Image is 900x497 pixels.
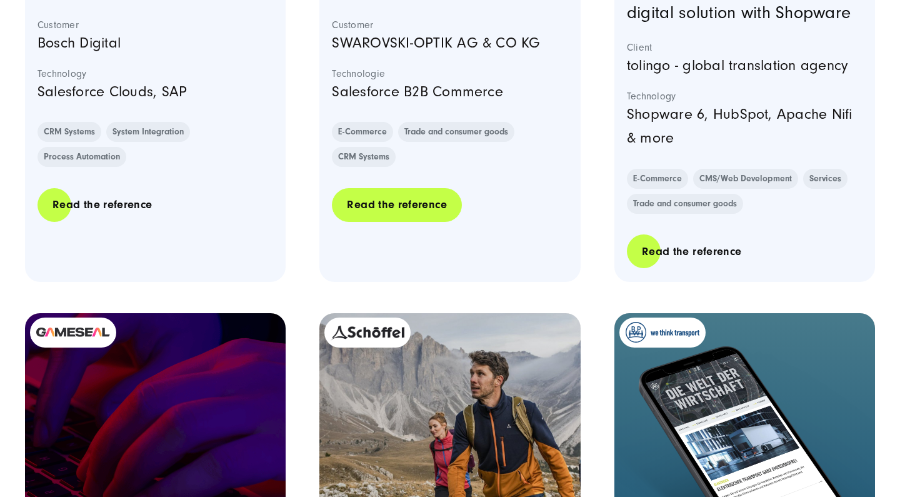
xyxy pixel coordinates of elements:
[627,234,756,269] a: Read the reference
[37,19,273,31] strong: Customer
[693,169,798,189] a: CMS/Web Development
[627,194,743,214] a: Trade and consumer goods
[332,68,567,80] strong: Technologie
[37,68,273,80] strong: Technology
[37,80,273,104] p: Salesforce Clouds, SAP
[627,41,862,54] strong: Client
[398,122,514,142] a: Trade and consumer goods
[332,147,396,167] a: CRM Systems
[331,324,404,341] img: logo_schoeffel-2
[627,54,862,78] p: tolingo - global translation agency
[627,90,862,103] strong: Technology
[332,122,393,142] a: E-Commerce
[37,122,101,142] a: CRM Systems
[626,322,699,343] img: logo_BPW_logo-claim
[627,103,862,151] p: Shopware 6, HubSpot, Apache Nifi & more
[37,31,273,55] p: Bosch Digital
[106,122,190,142] a: System Integration
[37,147,126,167] a: Process Automation
[332,31,567,55] p: SWAROVSKI-OPTIK AG & CO KG
[627,169,688,189] a: E-Commerce
[36,328,110,337] img: gameseal logo-2
[37,187,167,223] a: Read the reference
[332,19,567,31] strong: Customer
[332,80,567,104] p: Salesforce B2B Commerce
[803,169,847,189] a: Services
[332,187,461,223] a: Read the reference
